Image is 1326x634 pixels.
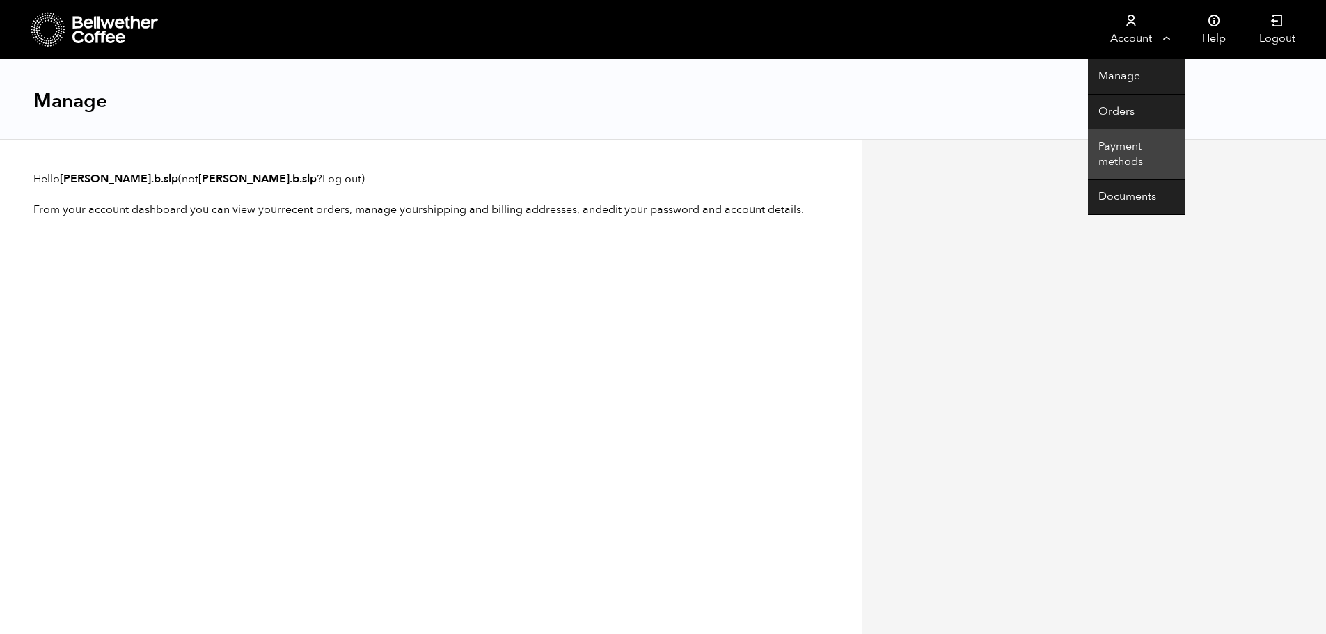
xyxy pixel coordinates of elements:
strong: [PERSON_NAME].b.slp [60,171,178,187]
a: shipping and billing addresses [423,202,577,217]
p: Hello (not ? ) [33,171,828,187]
h1: Manage [33,88,107,113]
a: recent orders [281,202,349,217]
a: Manage [1088,59,1185,95]
a: Orders [1088,95,1185,130]
a: Log out [322,171,361,187]
a: Documents [1088,180,1185,215]
strong: [PERSON_NAME].b.slp [198,171,317,187]
a: edit your password and account details [602,202,801,217]
a: Payment methods [1088,129,1185,180]
p: From your account dashboard you can view your , manage your , and . [33,201,828,218]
